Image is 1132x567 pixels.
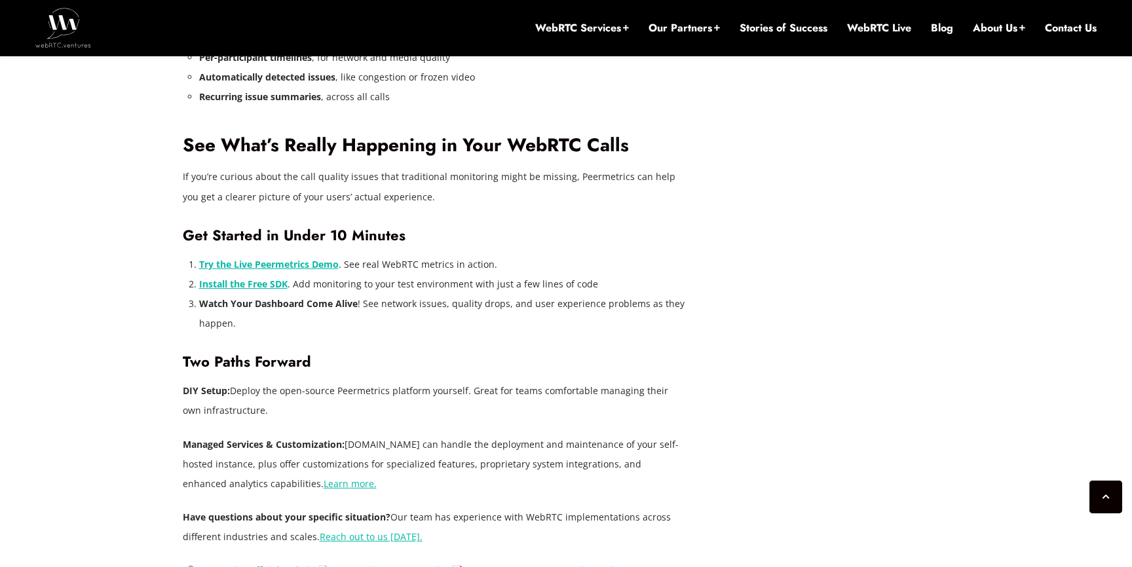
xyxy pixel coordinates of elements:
[183,351,311,372] strong: Two Paths Forward
[324,477,377,490] a: Learn more.
[183,384,230,397] strong: DIY Setup:
[183,134,687,157] h2: See What’s Really Happening in Your WebRTC Calls
[199,294,687,333] li: ! See network issues, quality drops, and user experience problems as they happen.
[199,255,687,274] li: . See real WebRTC metrics in action.
[183,225,406,246] strong: Get Started in Under 10 Minutes
[535,21,629,35] a: WebRTC Services
[199,87,687,107] li: , across all calls
[847,21,911,35] a: WebRTC Live
[199,90,321,103] strong: Recurring issue summaries
[199,278,288,290] a: Install the Free SDK
[199,51,312,64] strong: Per-participant timelines
[183,381,687,420] p: Deploy the open-source Peermetrics platform yourself. Great for teams comfortable managing their ...
[199,48,687,67] li: , for network and media quality
[931,21,953,35] a: Blog
[199,258,339,270] a: Try the Live Peermetrics Demo
[199,67,687,87] li: , like congestion or frozen video
[183,435,687,494] p: [DOMAIN_NAME] can handle the deployment and maintenance of your self-hosted instance, plus offer ...
[35,8,91,47] img: WebRTC.ventures
[649,21,720,35] a: Our Partners
[740,21,827,35] a: Stories of Success
[1045,21,1097,35] a: Contact Us
[183,167,687,206] p: If you’re curious about the call quality issues that traditional monitoring might be missing, Pee...
[199,71,335,83] strong: Automatically detected issues
[199,297,358,310] strong: Watch Your Dashboard Come Alive
[183,507,687,547] p: Our team has experience with WebRTC implementations across different industries and scales.
[183,438,345,450] strong: Managed Services & Customization:
[183,511,390,523] strong: Have questions about your specific situation?
[973,21,1025,35] a: About Us
[320,530,423,543] a: Reach out to us [DATE].
[199,274,687,294] li: . Add monitoring to your test environment with just a few lines of code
